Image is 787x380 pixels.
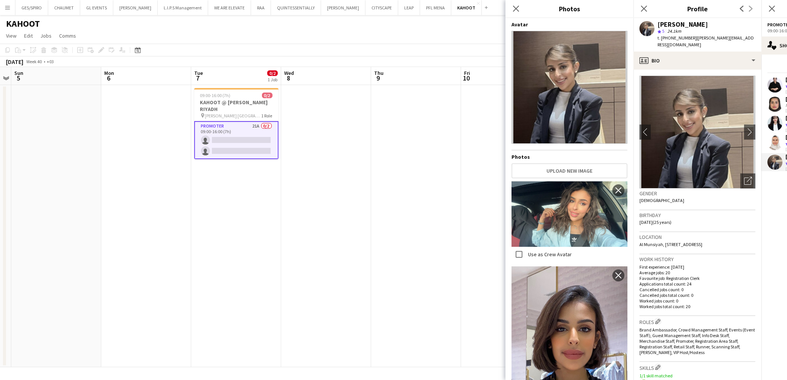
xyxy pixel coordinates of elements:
[15,0,48,15] button: GES/SPIRO
[639,281,755,287] p: Applications total count: 24
[511,31,627,144] img: Crew avatar
[639,327,755,355] span: Brand Ambassador, Crowd Management Staff, Events (Event Staff), Guest Management Staff, Info Desk...
[194,121,279,159] app-card-role: Promoter21A0/209:00-16:00 (7h)
[365,0,398,15] button: CITYSCAPE
[251,0,271,15] button: RAA
[639,270,755,275] p: Average jobs: 20
[113,0,158,15] button: [PERSON_NAME]
[639,190,755,197] h3: Gender
[511,154,627,160] h4: Photos
[373,74,384,82] span: 9
[639,292,755,298] p: Cancelled jobs total count: 0
[639,242,702,247] span: Al Munsiyah, [STREET_ADDRESS]
[374,70,384,76] span: Thu
[208,0,251,15] button: WE ARE ELEVATE
[21,31,36,41] a: Edit
[194,70,203,76] span: Tue
[633,52,761,70] div: Bio
[505,4,633,14] h3: Photos
[463,74,470,82] span: 10
[639,219,671,225] span: [DATE] (25 years)
[639,318,755,325] h3: Roles
[103,74,114,82] span: 6
[639,264,755,270] p: First experience: [DATE]
[271,0,321,15] button: QUINTESSENTIALLY
[3,31,20,41] a: View
[639,373,755,378] p: 1/1 skill matched
[6,18,40,29] h1: KAHOOT
[451,0,482,15] button: KAHOOT
[24,32,33,39] span: Edit
[420,0,451,15] button: PFL MENA
[511,21,627,28] h4: Avatar
[40,32,52,39] span: Jobs
[283,74,294,82] span: 8
[639,363,755,371] h3: Skills
[48,0,80,15] button: CHAUMET
[639,76,755,188] img: Crew avatar or photo
[639,275,755,281] p: Favourite job: Registration Clerk
[639,234,755,240] h3: Location
[56,31,79,41] a: Comms
[37,31,55,41] a: Jobs
[639,287,755,292] p: Cancelled jobs count: 0
[639,298,755,304] p: Worked jobs count: 0
[658,35,697,41] span: t. [PHONE_NUMBER]
[200,93,231,98] span: 09:00-16:00 (7h)
[205,113,262,119] span: [PERSON_NAME] [GEOGRAPHIC_DATA]
[194,88,279,159] app-job-card: 09:00-16:00 (7h)0/2KAHOOT @ [PERSON_NAME] RIYADH [PERSON_NAME] [GEOGRAPHIC_DATA]1 RolePromoter21A...
[639,304,755,309] p: Worked jobs total count: 20
[13,74,23,82] span: 5
[658,21,708,28] div: [PERSON_NAME]
[639,198,684,203] span: [DEMOGRAPHIC_DATA]
[527,251,572,258] label: Use as Crew Avatar
[284,70,294,76] span: Wed
[398,0,420,15] button: LEAP
[662,28,664,34] span: 5
[158,0,208,15] button: L.I.P.S Management
[6,58,23,65] div: [DATE]
[511,163,627,178] button: Upload new image
[511,181,627,246] img: Crew photo 946808
[639,256,755,263] h3: Work history
[666,28,683,34] span: 24.1km
[47,59,54,64] div: +03
[267,70,278,76] span: 0/2
[262,93,272,98] span: 0/2
[59,32,76,39] span: Comms
[740,173,755,188] div: Open photos pop-in
[658,35,754,47] span: | [PERSON_NAME][EMAIL_ADDRESS][DOMAIN_NAME]
[262,113,272,119] span: 1 Role
[194,99,279,112] h3: KAHOOT @ [PERSON_NAME] RIYADH
[80,0,113,15] button: GL EVENTS
[464,70,470,76] span: Fri
[25,59,44,64] span: Week 40
[193,74,203,82] span: 7
[6,32,17,39] span: View
[268,77,277,82] div: 1 Job
[639,212,755,219] h3: Birthday
[14,70,23,76] span: Sun
[104,70,114,76] span: Mon
[633,4,761,14] h3: Profile
[321,0,365,15] button: [PERSON_NAME]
